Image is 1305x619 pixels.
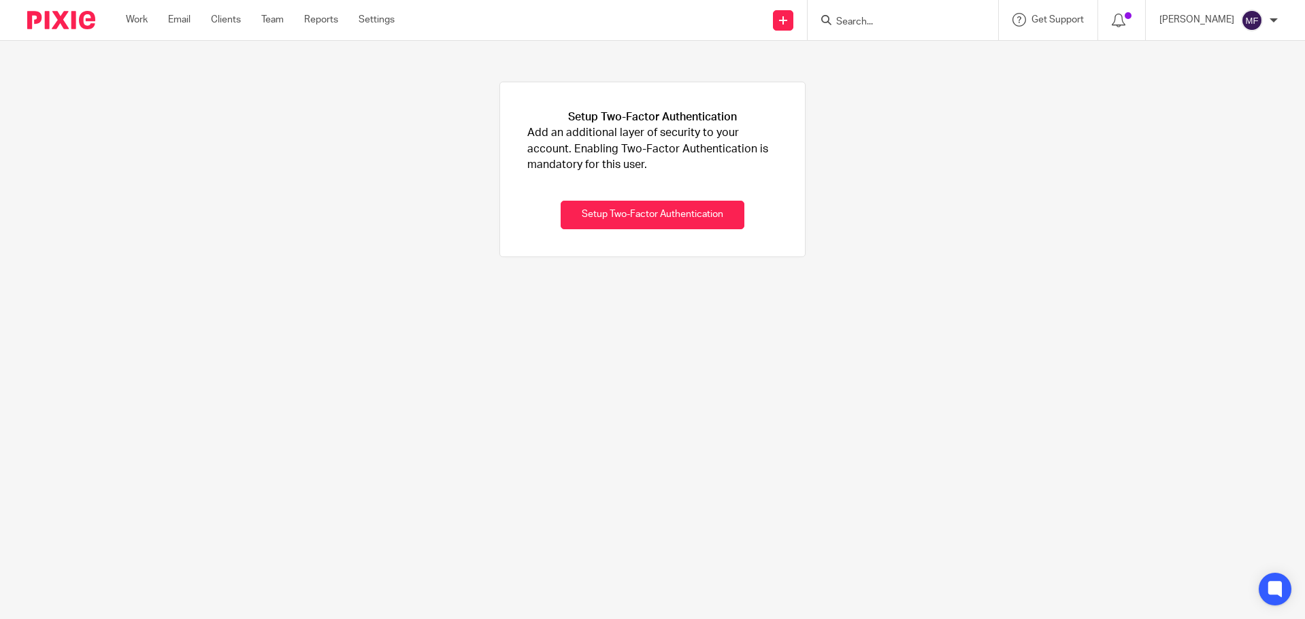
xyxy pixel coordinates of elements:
[527,125,778,173] p: Add an additional layer of security to your account. Enabling Two-Factor Authentication is mandat...
[211,13,241,27] a: Clients
[359,13,395,27] a: Settings
[1241,10,1263,31] img: svg%3E
[126,13,148,27] a: Work
[27,11,95,29] img: Pixie
[568,110,737,125] h1: Setup Two-Factor Authentication
[1159,13,1234,27] p: [PERSON_NAME]
[835,16,957,29] input: Search
[168,13,191,27] a: Email
[561,201,744,230] button: Setup Two-Factor Authentication
[304,13,338,27] a: Reports
[261,13,284,27] a: Team
[1031,15,1084,24] span: Get Support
